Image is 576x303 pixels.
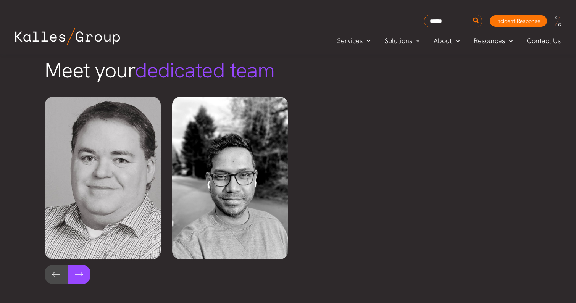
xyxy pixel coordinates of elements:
span: Services [337,35,363,47]
a: SolutionsMenu Toggle [378,35,427,47]
a: ServicesMenu Toggle [330,35,378,47]
nav: Primary Site Navigation [330,34,568,47]
span: Menu Toggle [505,35,513,47]
span: Resources [474,35,505,47]
span: Menu Toggle [412,35,420,47]
button: Search [471,15,481,27]
a: Incident Response [490,15,547,27]
span: Meet your [45,56,275,84]
span: Solutions [384,35,412,47]
span: Contact Us [527,35,561,47]
a: AboutMenu Toggle [427,35,467,47]
span: About [434,35,452,47]
a: ResourcesMenu Toggle [467,35,520,47]
img: Kalles Group [15,28,120,45]
span: Menu Toggle [363,35,371,47]
span: Menu Toggle [452,35,460,47]
a: Contact Us [520,35,568,47]
span: dedicated team [135,56,275,84]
